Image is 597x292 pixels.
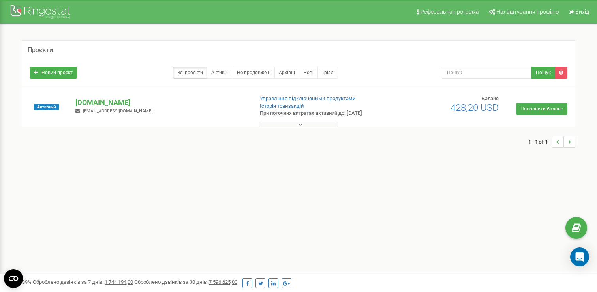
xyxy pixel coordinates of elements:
span: Оброблено дзвінків за 30 днів : [134,279,237,285]
a: Всі проєкти [173,67,207,79]
span: [EMAIL_ADDRESS][DOMAIN_NAME] [83,109,152,114]
a: Архівні [274,67,299,79]
a: Історія транзакцій [260,103,304,109]
a: Поповнити баланс [516,103,567,115]
a: Активні [207,67,233,79]
nav: ... [528,128,575,155]
p: [DOMAIN_NAME] [75,97,247,108]
span: Оброблено дзвінків за 7 днів : [33,279,133,285]
span: Баланс [482,95,499,101]
a: Тріал [317,67,338,79]
a: Управління підключеними продуктами [260,95,356,101]
a: Новий проєкт [30,67,77,79]
div: Open Intercom Messenger [570,247,589,266]
button: Open CMP widget [4,269,23,288]
span: Вихід [575,9,589,15]
input: Пошук [442,67,532,79]
u: 7 596 625,00 [209,279,237,285]
button: Пошук [531,67,555,79]
a: Нові [299,67,318,79]
span: 1 - 1 of 1 [528,136,552,148]
p: При поточних витратах активний до: [DATE] [260,110,385,117]
span: Реферальна програма [421,9,479,15]
span: Активний [34,104,59,110]
span: Налаштування профілю [496,9,559,15]
u: 1 744 194,00 [105,279,133,285]
h5: Проєкти [28,47,53,54]
a: Не продовжені [233,67,275,79]
span: 428,20 USD [451,102,499,113]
